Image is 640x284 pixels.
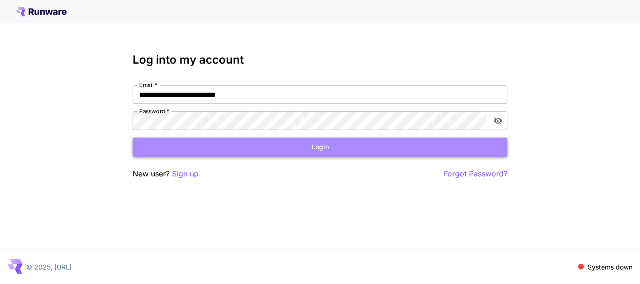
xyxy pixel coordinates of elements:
[133,53,507,66] h3: Log into my account
[588,262,633,272] p: Systems down
[490,112,506,129] button: toggle password visibility
[139,107,169,115] label: Password
[444,168,507,180] button: Forgot Password?
[172,168,199,180] button: Sign up
[133,138,507,157] button: Login
[139,81,157,89] label: Email
[26,262,72,272] p: © 2025, [URL]
[133,168,199,180] p: New user?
